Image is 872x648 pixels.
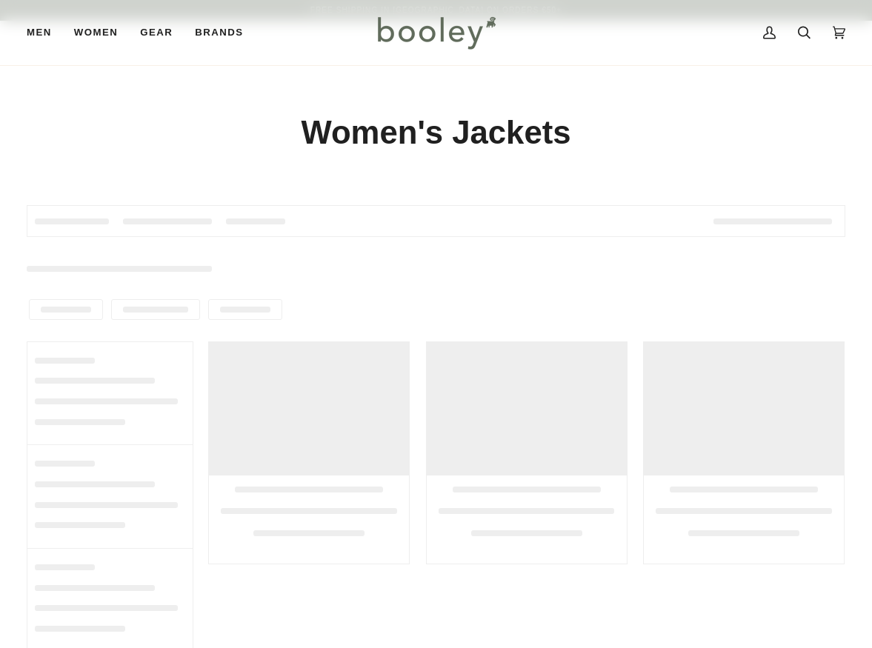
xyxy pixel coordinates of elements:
span: Men [27,25,52,40]
img: Booley [371,11,501,54]
h1: Women's Jackets [27,113,845,153]
span: Gear [140,25,173,40]
span: Brands [195,25,243,40]
span: Women [74,25,118,40]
